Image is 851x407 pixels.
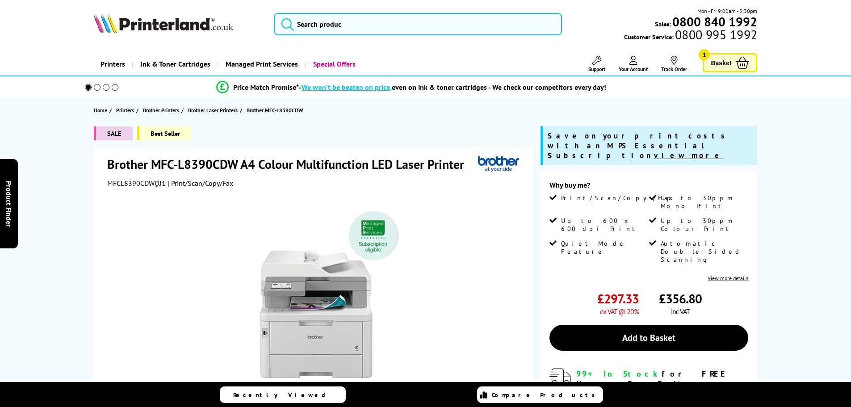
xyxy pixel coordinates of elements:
[548,131,729,160] span: Save on your print costs with an MPS Essential Subscription
[94,105,109,115] a: Home
[302,83,392,92] span: We won’t be beaten on price,
[549,325,748,351] a: Add to Basket
[711,57,731,69] span: Basket
[597,290,639,307] span: £297.33
[94,13,263,35] a: Printerland Logo
[140,53,210,76] span: Ink & Toner Cartridges
[674,30,757,39] span: 0800 995 1992
[137,126,191,140] span: Best Seller
[671,307,690,316] span: inc VAT
[227,206,402,381] img: Brother MFC-L8390CDW
[107,156,473,172] h1: Brother MFC-L8390CDW A4 Colour Multifunction LED Laser Printer
[659,290,702,307] span: £356.80
[73,80,750,95] li: modal_Promise
[132,53,217,76] a: Ink & Toner Cartridges
[624,30,757,41] span: Customer Service:
[661,194,746,210] span: Up to 30ppm Mono Print
[94,126,133,140] span: SALE
[477,386,603,403] a: Compare Products
[220,386,346,403] a: Recently Viewed
[188,105,238,115] span: Brother Laser Printers
[655,20,671,28] span: Sales:
[274,13,562,35] input: Search produc
[143,105,181,115] a: Brother Printers
[233,83,299,92] span: Price Match Promise*
[661,239,746,264] span: Automatic Double Sided Scanning
[576,369,662,379] span: 99+ In Stock
[233,391,335,399] span: Recently Viewed
[4,180,13,227] span: Product Finder
[305,53,362,76] a: Special Offers
[600,307,639,316] span: ex VAT @ 20%
[168,179,233,188] span: | Print/Scan/Copy/Fax
[661,217,746,233] span: Up to 30ppm Colour Print
[478,156,519,172] img: Brother
[672,13,757,30] b: 0800 840 1992
[561,239,647,256] span: Quiet Mode Feature
[549,180,748,194] div: Why buy me?
[143,105,179,115] span: Brother Printers
[619,56,648,72] a: Your Account
[703,53,757,72] a: Basket 1
[107,179,166,188] span: MFCL8390CDWQJ1
[116,105,136,115] a: Printers
[588,66,605,72] span: Support
[247,107,303,113] span: Brother MFC-L8390CDW
[697,7,757,15] span: Mon - Fri 9:00am - 5:30pm
[671,17,757,26] a: 0800 840 1992
[561,217,647,233] span: Up to 600 x 600 dpi Print
[188,105,240,115] a: Brother Laser Printers
[94,13,233,33] img: Printerland Logo
[654,151,723,160] u: view more
[94,53,132,76] a: Printers
[661,56,687,72] a: Track Order
[576,369,748,389] div: for FREE Next Day Delivery
[217,53,305,76] a: Managed Print Services
[94,105,107,115] span: Home
[619,66,648,72] span: Your Account
[699,49,710,60] span: 1
[116,105,134,115] span: Printers
[299,83,606,92] div: - even on ink & toner cartridges - We check our competitors every day!
[588,56,605,72] a: Support
[561,194,676,202] span: Print/Scan/Copy/Fax
[708,275,748,281] a: View more details
[492,391,600,399] span: Compare Products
